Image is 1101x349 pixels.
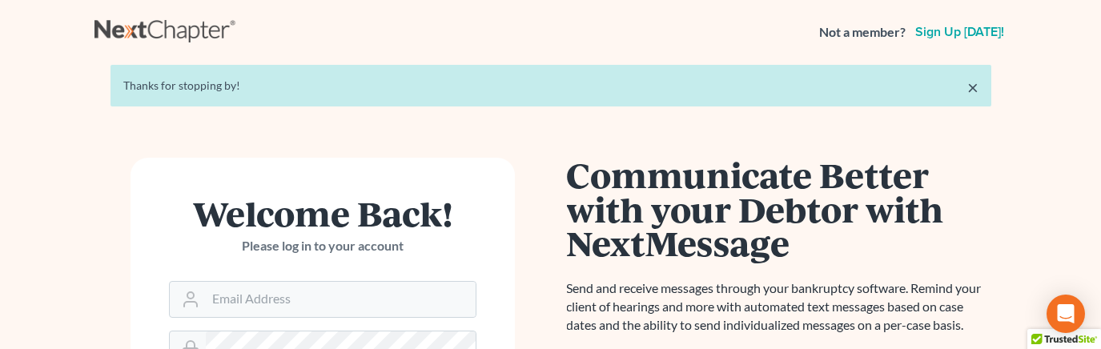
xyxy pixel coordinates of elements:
input: Email Address [206,282,476,317]
strong: Not a member? [819,23,906,42]
div: Open Intercom Messenger [1047,295,1085,333]
a: Sign up [DATE]! [912,26,1007,38]
p: Please log in to your account [169,237,476,255]
div: Thanks for stopping by! [123,78,978,94]
a: × [967,78,978,97]
p: Send and receive messages through your bankruptcy software. Remind your client of hearings and mo... [567,279,991,335]
h1: Welcome Back! [169,196,476,231]
h1: Communicate Better with your Debtor with NextMessage [567,158,991,260]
